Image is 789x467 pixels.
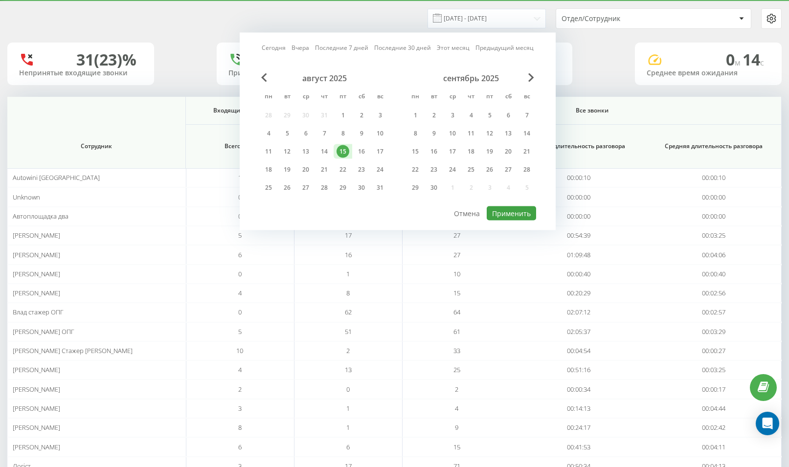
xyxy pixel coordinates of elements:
td: 00:02:42 [646,418,782,437]
div: вс 7 сент. 2025 г. [518,108,536,123]
span: [PERSON_NAME] [13,385,60,394]
span: 2 [455,385,458,394]
span: 17 [345,231,352,240]
td: 00:03:25 [646,360,782,379]
span: 10 [453,269,460,278]
span: 4 [238,289,242,297]
span: 51 [345,327,352,336]
td: 00:00:00 [511,187,646,206]
div: вт 12 авг. 2025 г. [278,144,296,159]
span: Previous Month [261,73,267,82]
span: 6 [346,443,350,451]
span: [PERSON_NAME] [13,423,60,432]
div: 30 [428,181,440,194]
td: 00:04:54 [511,341,646,360]
span: 1 [346,423,350,432]
span: 61 [453,327,460,336]
span: Всего [191,142,274,150]
abbr: среда [445,90,460,105]
td: 00:00:10 [511,168,646,187]
div: вт 2 сент. 2025 г. [425,108,443,123]
span: Все звонки [426,107,758,114]
div: пт 5 сент. 2025 г. [480,108,499,123]
div: 1 [409,109,422,122]
abbr: пятница [482,90,497,105]
div: 27 [299,181,312,194]
div: ср 24 сент. 2025 г. [443,162,462,177]
td: 00:00:34 [511,379,646,399]
div: 21 [520,145,533,158]
span: [PERSON_NAME] [13,250,60,259]
abbr: понедельник [408,90,423,105]
div: 21 [318,163,331,176]
div: 23 [428,163,440,176]
div: чт 14 авг. 2025 г. [315,144,334,159]
span: 0 [238,193,242,201]
td: 00:00:00 [511,207,646,226]
div: Непринятые входящие звонки [19,69,142,77]
td: 00:00:40 [646,265,782,284]
span: [PERSON_NAME] Стажер [PERSON_NAME] [13,346,133,355]
div: 12 [483,127,496,140]
abbr: четверг [317,90,332,105]
div: 29 [337,181,349,194]
span: Общая длительность разговора [522,142,635,150]
div: вс 31 авг. 2025 г. [371,180,389,195]
div: 2 [355,109,368,122]
div: сб 20 сент. 2025 г. [499,144,518,159]
div: 1 [337,109,349,122]
a: Предыдущий месяц [475,43,534,52]
div: сб 30 авг. 2025 г. [352,180,371,195]
div: 4 [465,109,477,122]
div: 19 [483,145,496,158]
div: сб 27 сент. 2025 г. [499,162,518,177]
span: [PERSON_NAME] [13,289,60,297]
abbr: четверг [464,90,478,105]
div: 2 [428,109,440,122]
div: сб 9 авг. 2025 г. [352,126,371,141]
abbr: среда [298,90,313,105]
span: Autowini [GEOGRAPHIC_DATA] [13,173,100,182]
div: 25 [262,181,275,194]
div: вс 28 сент. 2025 г. [518,162,536,177]
div: 8 [337,127,349,140]
div: 17 [374,145,386,158]
div: 30 [355,181,368,194]
div: ср 20 авг. 2025 г. [296,162,315,177]
div: Отдел/Сотрудник [562,15,678,23]
div: пн 25 авг. 2025 г. [259,180,278,195]
abbr: вторник [280,90,294,105]
span: 5 [238,231,242,240]
span: [PERSON_NAME] ОПГ [13,327,74,336]
span: Автоплощадка два [13,212,68,221]
div: 28 [520,163,533,176]
td: 00:41:53 [511,437,646,456]
div: 20 [502,145,515,158]
td: 00:00:00 [646,187,782,206]
div: 11 [465,127,477,140]
div: 10 [374,127,386,140]
div: пт 19 сент. 2025 г. [480,144,499,159]
a: Последние 7 дней [315,43,368,52]
div: 3 [446,109,459,122]
td: 00:24:17 [511,418,646,437]
div: ср 13 авг. 2025 г. [296,144,315,159]
div: 26 [483,163,496,176]
div: 13 [502,127,515,140]
div: 15 [337,145,349,158]
div: чт 18 сент. 2025 г. [462,144,480,159]
div: 24 [374,163,386,176]
span: м [735,57,743,68]
div: сб 23 авг. 2025 г. [352,162,371,177]
div: 7 [318,127,331,140]
div: 19 [281,163,293,176]
div: чт 25 сент. 2025 г. [462,162,480,177]
a: Этот месяц [437,43,470,52]
div: пн 15 сент. 2025 г. [406,144,425,159]
td: 00:14:13 [511,399,646,418]
abbr: понедельник [261,90,276,105]
span: 6 [238,250,242,259]
span: Входящие звонки [196,107,284,114]
div: пт 15 авг. 2025 г. [334,144,352,159]
a: Сегодня [262,43,286,52]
